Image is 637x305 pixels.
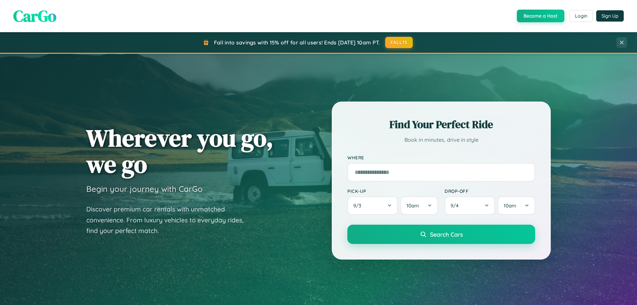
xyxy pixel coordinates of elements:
[445,196,495,215] button: 9/4
[347,196,398,215] button: 9/3
[569,10,593,22] button: Login
[517,10,564,22] button: Become a Host
[430,231,463,238] span: Search Cars
[400,196,438,215] button: 10am
[353,202,365,209] span: 9 / 3
[451,202,462,209] span: 9 / 4
[86,184,203,194] h3: Begin your journey with CarGo
[596,10,624,22] button: Sign Up
[504,202,516,209] span: 10am
[445,188,535,194] label: Drop-off
[385,37,413,48] button: FALL15
[347,225,535,244] button: Search Cars
[498,196,535,215] button: 10am
[347,135,535,145] p: Book in minutes, drive in style
[347,117,535,132] h2: Find Your Perfect Ride
[214,39,380,46] span: Fall into savings with 15% off for all users! Ends [DATE] 10am PT.
[406,202,419,209] span: 10am
[86,204,252,236] p: Discover premium car rentals with unmatched convenience. From luxury vehicles to everyday rides, ...
[347,188,438,194] label: Pick-up
[13,5,56,27] span: CarGo
[347,155,535,160] label: Where
[86,125,273,177] h1: Wherever you go, we go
